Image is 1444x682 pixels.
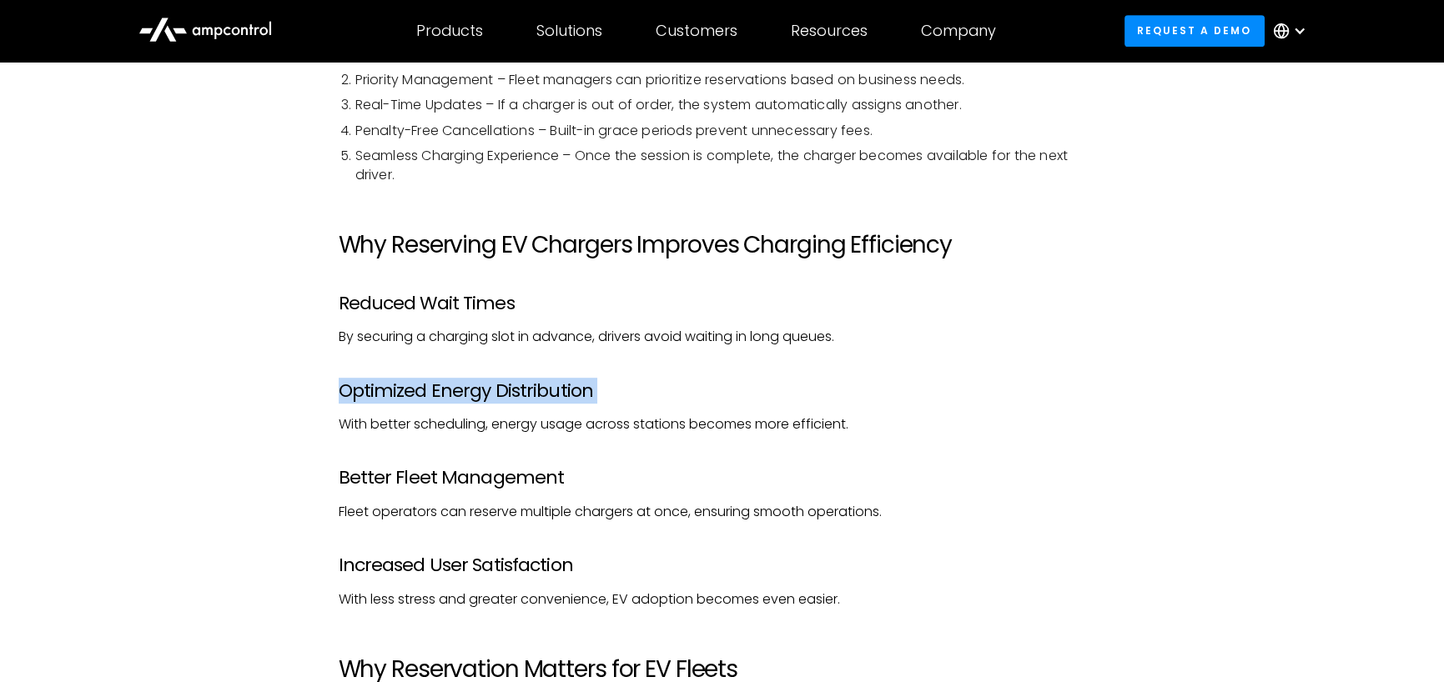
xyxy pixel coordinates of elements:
h3: Optimized Energy Distribution [339,380,1106,402]
li: Priority Management – Fleet managers can prioritize reservations based on business needs. [355,71,1106,89]
h3: Reduced Wait Times [339,293,1106,314]
h3: Increased User Satisfaction [339,554,1106,576]
li: Seamless Charging Experience – Once the session is complete, the charger becomes available for th... [355,147,1106,184]
div: Solutions [536,22,602,40]
li: Real-Time Updates – If a charger is out of order, the system automatically assigns another. [355,96,1106,114]
p: Fleet operators can reserve multiple chargers at once, ensuring smooth operations. [339,503,1106,521]
p: With less stress and greater convenience, EV adoption becomes even easier. [339,590,1106,609]
div: Customers [656,22,737,40]
a: Request a demo [1125,15,1265,46]
p: With better scheduling, energy usage across stations becomes more efficient. [339,415,1106,434]
p: By securing a charging slot in advance, drivers avoid waiting in long queues. [339,328,1106,346]
div: Company [921,22,996,40]
div: Resources [791,22,868,40]
li: Penalty-Free Cancellations – Built-in grace periods prevent unnecessary fees. [355,122,1106,140]
h2: Why Reserving EV Chargers Improves Charging Efficiency [339,231,1106,259]
div: Products [416,22,483,40]
h3: Better Fleet Management [339,467,1106,489]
